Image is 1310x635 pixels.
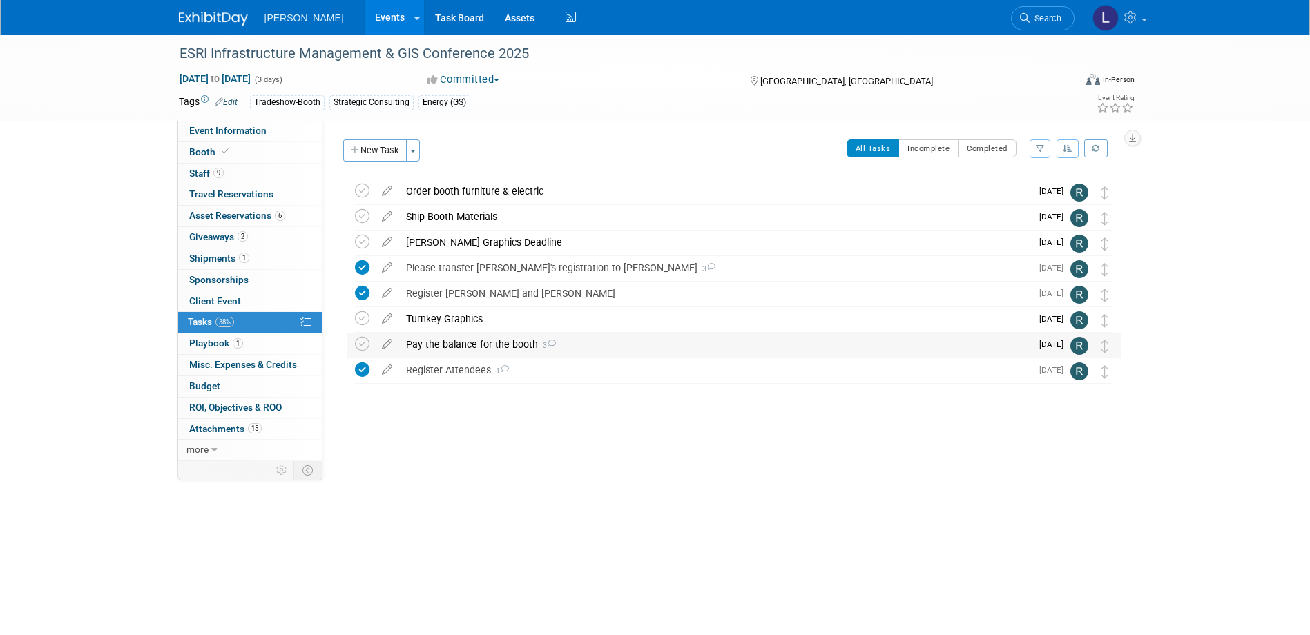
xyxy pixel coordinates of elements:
[188,316,234,327] span: Tasks
[1070,286,1088,304] img: Rebecca Deis
[178,291,322,312] a: Client Event
[178,206,322,226] a: Asset Reservations6
[1101,314,1108,327] i: Move task
[375,236,399,248] a: edit
[178,121,322,141] a: Event Information
[178,248,322,269] a: Shipments1
[1070,209,1088,227] img: Rebecca Deis
[375,364,399,376] a: edit
[189,380,220,391] span: Budget
[1084,139,1108,157] a: Refresh
[189,423,262,434] span: Attachments
[178,312,322,333] a: Tasks38%
[375,211,399,223] a: edit
[1039,263,1070,273] span: [DATE]
[1039,212,1070,222] span: [DATE]
[958,139,1017,157] button: Completed
[175,41,1054,66] div: ESRI Infrastructure Management & GIS Conference 2025
[264,12,344,23] span: [PERSON_NAME]
[399,333,1031,356] div: Pay the balance for the booth
[189,338,243,349] span: Playbook
[178,333,322,354] a: Playbook1
[847,139,900,157] button: All Tasks
[189,188,273,199] span: Travel Reservations
[189,125,267,136] span: Event Information
[399,358,1031,382] div: Register Attendees
[1039,314,1070,324] span: [DATE]
[178,419,322,440] a: Attachments15
[253,75,282,84] span: (3 days)
[399,256,1031,280] div: Please transfer [PERSON_NAME]'s registration to [PERSON_NAME]
[1039,289,1070,298] span: [DATE]
[275,211,285,221] span: 6
[189,402,282,413] span: ROI, Objectives & ROO
[189,295,241,306] span: Client Event
[233,338,243,349] span: 1
[1070,184,1088,202] img: Rebecca Deis
[178,440,322,460] a: more
[1070,311,1088,329] img: Rebecca Deis
[1101,263,1108,276] i: Move task
[1039,237,1070,247] span: [DATE]
[375,262,399,274] a: edit
[418,95,470,110] div: Energy (GS)
[178,142,322,163] a: Booth
[189,146,231,157] span: Booth
[1101,237,1108,251] i: Move task
[270,461,294,479] td: Personalize Event Tab Strip
[423,72,505,87] button: Committed
[189,231,248,242] span: Giveaways
[189,253,249,264] span: Shipments
[1101,365,1108,378] i: Move task
[1070,260,1088,278] img: Rebecca Deis
[375,185,399,197] a: edit
[239,253,249,263] span: 1
[1101,212,1108,225] i: Move task
[215,317,234,327] span: 38%
[1070,337,1088,355] img: Rebecca Deis
[293,461,322,479] td: Toggle Event Tabs
[697,264,715,273] span: 3
[491,367,509,375] span: 1
[898,139,959,157] button: Incomplete
[1011,6,1075,30] a: Search
[179,12,248,26] img: ExhibitDay
[343,139,407,162] button: New Task
[1102,75,1135,85] div: In-Person
[215,97,238,107] a: Edit
[399,282,1031,305] div: Register [PERSON_NAME] and [PERSON_NAME]
[1039,365,1070,375] span: [DATE]
[329,95,414,110] div: Strategic Consulting
[178,398,322,418] a: ROI, Objectives & ROO
[222,148,229,155] i: Booth reservation complete
[399,307,1031,331] div: Turnkey Graphics
[179,72,251,85] span: [DATE] [DATE]
[189,168,224,179] span: Staff
[1030,13,1061,23] span: Search
[179,95,238,110] td: Tags
[178,376,322,397] a: Budget
[1070,235,1088,253] img: Rebecca Deis
[1101,289,1108,302] i: Move task
[248,423,262,433] span: 15
[1070,362,1088,380] img: Rebecca Deis
[1092,5,1119,31] img: Latice Spann
[209,73,222,84] span: to
[186,444,209,455] span: more
[1086,74,1100,85] img: Format-Inperson.png
[238,231,248,242] span: 2
[250,95,325,110] div: Tradeshow-Booth
[375,287,399,300] a: edit
[399,205,1031,228] div: Ship Booth Materials
[993,72,1135,92] div: Event Format
[189,210,285,221] span: Asset Reservations
[375,313,399,325] a: edit
[538,341,556,350] span: 3
[1101,340,1108,353] i: Move task
[189,359,297,370] span: Misc. Expenses & Credits
[1039,186,1070,196] span: [DATE]
[178,270,322,291] a: Sponsorships
[178,227,322,248] a: Giveaways2
[760,76,933,86] span: [GEOGRAPHIC_DATA], [GEOGRAPHIC_DATA]
[399,179,1031,203] div: Order booth furniture & electric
